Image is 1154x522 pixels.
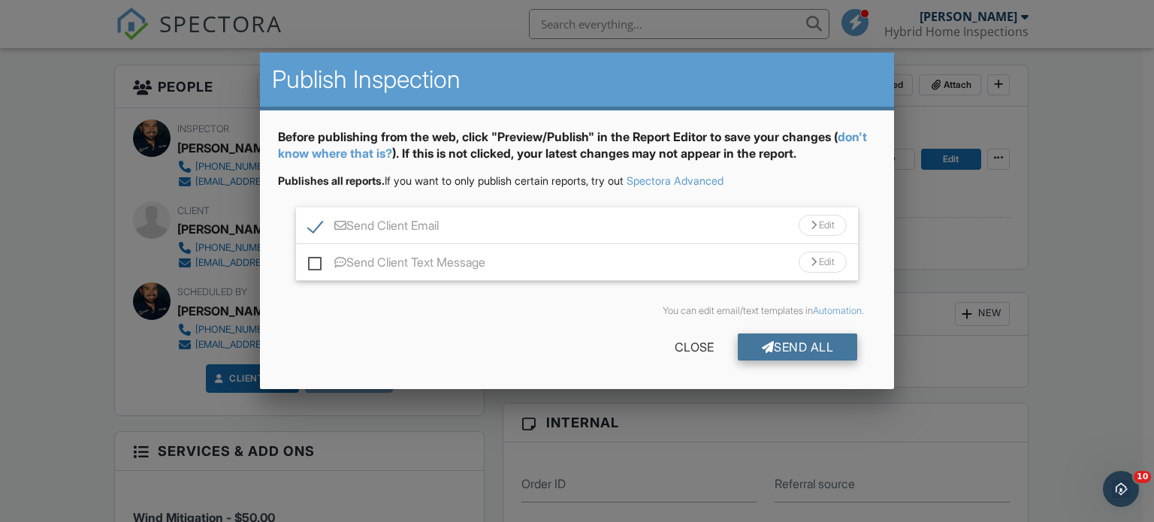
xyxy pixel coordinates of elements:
[278,174,624,187] span: If you want to only publish certain reports, try out
[290,305,865,317] div: You can edit email/text templates in .
[278,128,877,174] div: Before publishing from the web, click "Preview/Publish" in the Report Editor to save your changes...
[1134,471,1151,483] span: 10
[799,252,847,273] div: Edit
[738,333,858,361] div: Send All
[627,174,724,187] a: Spectora Advanced
[278,129,867,161] a: don't know where that is?
[651,333,738,361] div: Close
[308,255,485,274] label: Send Client Text Message
[272,65,883,95] h2: Publish Inspection
[278,174,385,187] strong: Publishes all reports.
[799,215,847,236] div: Edit
[1103,471,1139,507] iframe: Intercom live chat
[308,219,439,237] label: Send Client Email
[813,305,862,316] a: Automation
